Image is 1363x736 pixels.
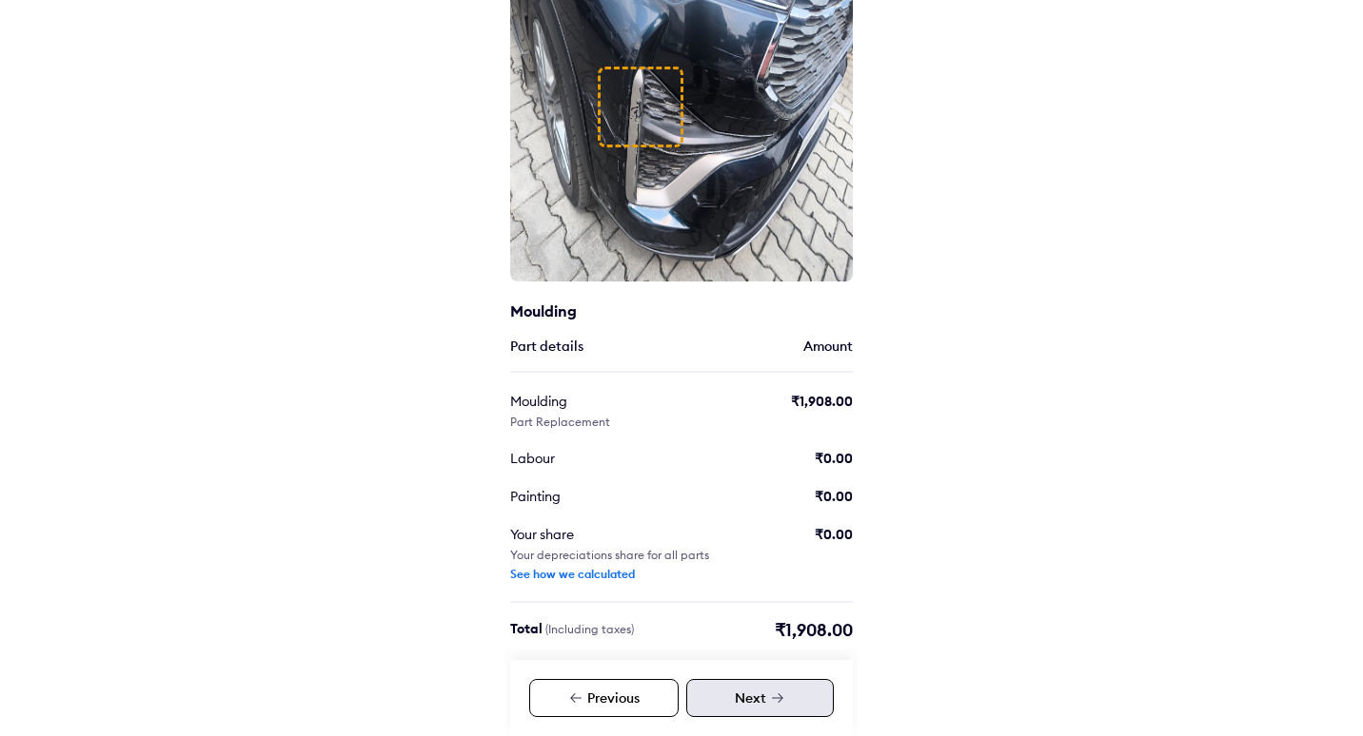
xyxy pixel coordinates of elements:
[510,567,635,582] div: See how we calculated
[815,449,853,468] div: ₹0.00
[815,525,853,544] div: ₹0.00
[510,525,685,544] div: Your share
[791,392,853,411] div: ₹1,908.00
[775,619,853,642] div: ₹1,908.00
[529,679,679,717] div: Previous
[510,415,610,430] div: Part Replacement
[545,622,634,636] span: (Including taxes)
[686,679,834,717] div: Next
[510,392,685,411] div: Moulding
[510,619,634,642] div: Total
[815,487,853,506] div: ₹0.00
[510,449,685,468] div: Labour
[510,337,583,356] div: Part details
[510,548,709,563] div: Your depreciations share for all parts
[803,337,853,356] div: Amount
[510,487,685,506] div: Painting
[510,300,739,321] div: Moulding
